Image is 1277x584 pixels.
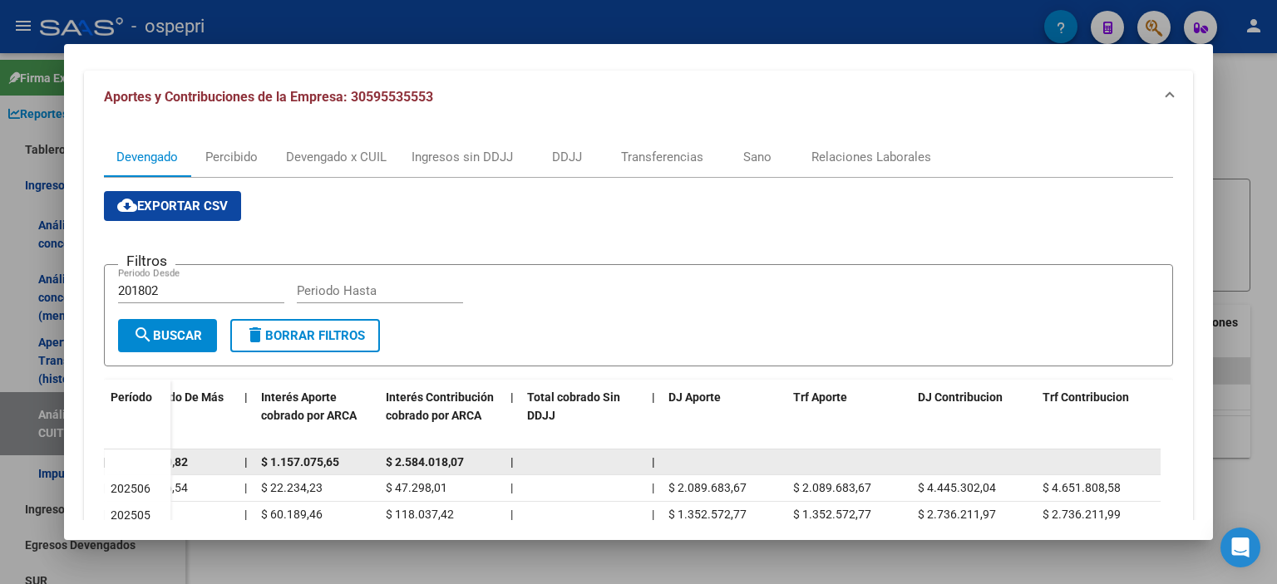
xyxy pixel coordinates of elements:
span: | [652,455,655,469]
div: Ingresos sin DDJJ [412,148,513,166]
span: $ 22.234,23 [261,481,323,494]
span: Exportar CSV [117,199,228,213]
span: | [652,481,654,494]
span: $ 2.584.018,07 [386,455,464,469]
mat-icon: search [133,325,153,345]
span: | [244,390,248,404]
span: Trf Contribucion [1043,390,1129,404]
span: | [510,508,513,521]
button: Exportar CSV [104,191,241,221]
button: Buscar [118,319,217,352]
datatable-header-cell: Interés Contribución cobrado por ARCA [379,380,504,453]
span: $ 2.089.683,67 [668,481,747,494]
span: $ 1.157.075,65 [261,455,339,469]
div: Relaciones Laborales [811,148,931,166]
div: Transferencias [621,148,703,166]
span: Buscar [133,328,202,343]
datatable-header-cell: Transferido De Más [113,380,238,453]
span: | [652,390,655,404]
span: 202505 [111,508,150,522]
span: Transferido De Más [120,390,224,404]
span: 202506 [111,482,150,495]
div: Percibido [205,148,258,166]
span: | [510,390,514,404]
datatable-header-cell: DJ Contribucion [911,380,1036,453]
datatable-header-cell: Trf Aporte [786,380,911,453]
span: Total cobrado Sin DDJJ [527,390,620,423]
datatable-header-cell: | [504,380,520,453]
span: $ 47.298,01 [386,481,447,494]
span: DJ Contribucion [918,390,1003,404]
mat-icon: cloud_download [117,195,137,215]
span: $ 4.445.302,04 [918,481,996,494]
div: Devengado [116,148,178,166]
span: Trf Aporte [793,390,847,404]
datatable-header-cell: | [645,380,662,453]
span: | [652,508,654,521]
span: $ 1.352.572,77 [793,508,871,521]
span: $ 2.736.211,97 [918,508,996,521]
datatable-header-cell: Trf Contribucion [1036,380,1161,453]
span: $ 4.651.808,58 [1043,481,1121,494]
datatable-header-cell: Interés Aporte cobrado por ARCA [254,380,379,453]
h3: Filtros [118,252,175,270]
datatable-header-cell: Total cobrado Sin DDJJ [520,380,645,453]
span: Borrar Filtros [245,328,365,343]
span: $ 2.736.211,99 [1043,508,1121,521]
span: Aportes y Contribuciones de la Empresa: 30595535553 [104,89,433,105]
span: $ 2.089.683,67 [793,481,871,494]
span: $ 118.037,42 [386,508,454,521]
mat-icon: delete [245,325,265,345]
span: | [510,481,513,494]
span: Interés Contribución cobrado por ARCA [386,390,494,423]
datatable-header-cell: DJ Aporte [662,380,786,453]
span: | [244,481,247,494]
span: Interés Aporte cobrado por ARCA [261,390,357,423]
span: DJ Aporte [668,390,721,404]
span: | [244,508,247,521]
span: $ 1.352.572,77 [668,508,747,521]
button: Borrar Filtros [230,319,380,352]
datatable-header-cell: Período [104,380,170,449]
div: Sano [743,148,772,166]
mat-expansion-panel-header: Aportes y Contribuciones de la Empresa: 30595535553 [84,71,1193,124]
datatable-header-cell: | [238,380,254,453]
div: Open Intercom Messenger [1220,528,1260,567]
div: DDJJ [552,148,582,166]
span: | [244,455,248,469]
div: Devengado x CUIL [286,148,387,166]
span: | [510,455,514,469]
span: $ 60.189,46 [261,508,323,521]
span: Período [111,390,152,404]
